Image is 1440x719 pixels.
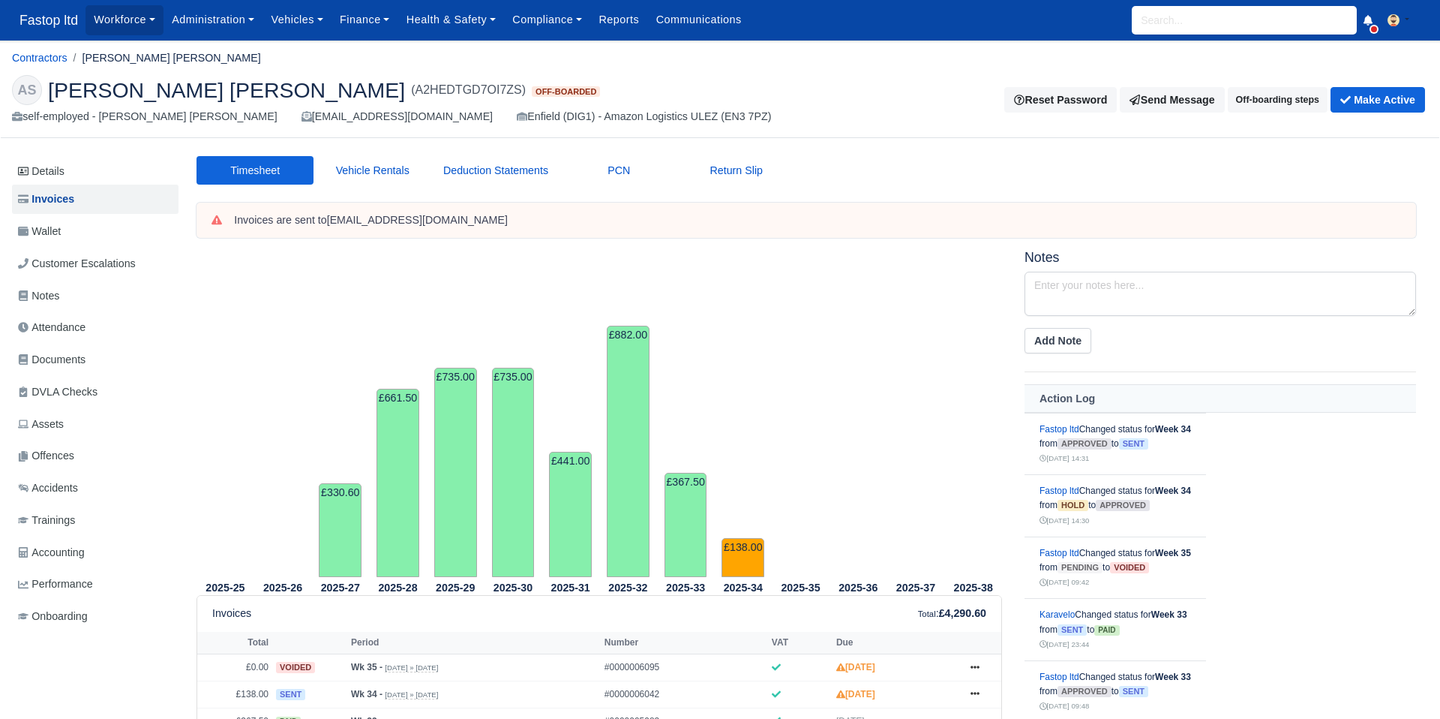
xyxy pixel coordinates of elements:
span: paid [1094,625,1119,636]
strong: £4,290.60 [939,607,986,619]
span: sent [1057,624,1087,636]
th: 2025-37 [887,578,945,596]
th: 2025-25 [196,578,254,596]
span: Wallet [18,223,61,240]
a: Administration [163,5,262,35]
a: Contractors [12,52,67,64]
td: £0.00 [197,654,272,681]
h5: Notes [1024,250,1416,266]
a: Performance [12,570,178,599]
small: [DATE] 09:42 [1039,578,1089,586]
td: #0000006042 [601,681,768,708]
strong: [DATE] [836,662,875,672]
span: Accidents [18,480,78,497]
td: Changed status for from to [1024,599,1206,661]
td: £367.50 [664,473,707,578]
th: 2025-32 [599,578,657,596]
th: Total [197,632,272,654]
div: [EMAIL_ADDRESS][DOMAIN_NAME] [301,108,493,125]
span: pending [1057,562,1102,573]
span: hold [1057,500,1088,511]
span: Customer Escalations [18,255,136,272]
a: Offences [12,441,178,471]
td: £330.60 [319,483,361,578]
div: self-employed - [PERSON_NAME] [PERSON_NAME] [12,108,277,125]
strong: Week 33 [1155,672,1191,682]
a: Onboarding [12,602,178,631]
a: PCN [560,156,677,185]
a: DVLA Checks [12,378,178,407]
span: Invoices [18,191,74,208]
span: Attendance [18,319,85,336]
a: Compliance [504,5,590,35]
span: Notes [18,287,59,305]
span: approved [1057,686,1111,697]
a: Fastop ltd [1039,548,1079,558]
strong: Week 34 [1155,424,1191,435]
a: Workforce [85,5,163,35]
a: Reports [590,5,647,35]
div: AS [12,75,42,105]
th: 2025-27 [311,578,369,596]
input: Search... [1132,6,1357,35]
div: Invoices are sent to [234,213,1401,228]
a: Send Message [1120,87,1224,113]
a: Deduction Statements [431,156,560,185]
small: [DATE] » [DATE] [385,663,438,672]
div: Enfield (DIG1) - Amazon Logistics ULEZ (EN3 7PZ) [517,108,771,125]
td: £661.50 [376,389,419,578]
a: Wallet [12,217,178,246]
strong: Week 35 [1155,548,1191,558]
a: Invoices [12,185,178,214]
a: Details [12,158,178,185]
button: Add Note [1024,328,1091,353]
th: Period [347,632,601,654]
small: [DATE] 14:31 [1039,454,1089,462]
th: VAT [768,632,832,654]
div: Ahmad Taha Shakir [1,63,1439,138]
strong: Week 33 [1151,609,1187,620]
td: £138.00 [721,538,764,578]
a: Notes [12,281,178,311]
li: [PERSON_NAME] [PERSON_NAME] [67,50,261,67]
a: Fastop ltd [1039,486,1079,496]
span: Accounting [18,544,85,561]
th: 2025-29 [427,578,484,596]
a: Health & Safety [398,5,505,35]
td: Changed status for from to [1024,475,1206,537]
span: voided [1110,562,1149,573]
th: Number [601,632,768,654]
span: Fastop ltd [12,5,85,35]
span: sent [1119,438,1148,450]
span: DVLA Checks [18,384,97,401]
a: Accidents [12,474,178,503]
td: Changed status for from to [1024,413,1206,475]
a: Documents [12,345,178,375]
a: Timesheet [196,156,313,185]
a: Fastop ltd [12,6,85,35]
small: [DATE] 14:30 [1039,516,1089,525]
span: (A2HEDTGD7OI7ZS) [411,81,526,99]
th: 2025-36 [829,578,887,596]
td: £735.00 [434,368,477,578]
span: approved [1057,438,1111,450]
td: #0000006095 [601,654,768,681]
td: £735.00 [492,368,535,578]
th: 2025-38 [944,578,1002,596]
span: approved [1096,500,1150,511]
th: 2025-33 [657,578,715,596]
span: Performance [18,576,93,593]
a: Customer Escalations [12,249,178,278]
span: Trainings [18,512,75,529]
iframe: Chat Widget [1365,647,1440,719]
th: 2025-35 [772,578,829,596]
a: Communications [647,5,750,35]
th: 2025-28 [369,578,427,596]
a: Trainings [12,506,178,535]
a: Karavelo [1039,609,1075,620]
span: voided [276,662,315,673]
a: Accounting [12,538,178,567]
strong: [DATE] [836,689,875,699]
a: Return Slip [678,156,795,185]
